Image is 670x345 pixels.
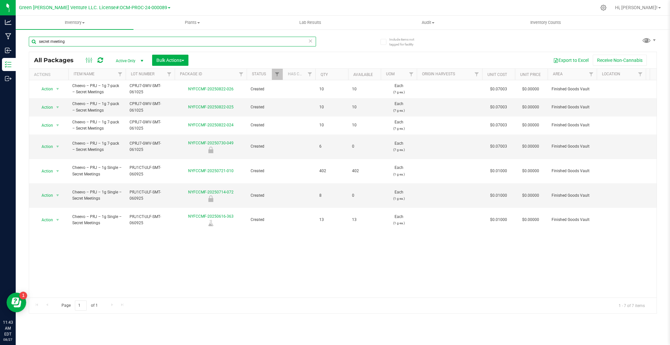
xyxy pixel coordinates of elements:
[482,80,515,98] td: $0.07003
[164,69,175,80] a: Filter
[599,5,608,11] div: Manage settings
[319,86,344,92] span: 10
[72,165,122,177] span: Cheevo – PRJ – 1g Single – Secret Meetings
[615,5,658,10] span: Hi, [PERSON_NAME]!
[602,72,620,76] a: Location
[352,192,377,199] span: 0
[352,168,377,174] span: 402
[552,143,593,150] span: Finished Goods Vault
[174,220,248,226] div: Lab Sample
[36,167,53,176] span: Action
[319,122,344,128] span: 10
[586,69,597,80] a: Filter
[521,20,570,26] span: Inventory Counts
[519,102,542,112] span: $0.00000
[487,16,605,29] a: Inventory Counts
[36,84,53,94] span: Action
[34,57,80,64] span: All Packages
[552,217,593,223] span: Finished Goods Vault
[386,72,395,76] a: UOM
[385,89,413,95] p: (7 g ea.)
[188,87,234,91] a: NYFCCMF-20250822-026
[188,190,234,194] a: NYFCCMF-20250714-072
[319,217,344,223] span: 13
[174,147,248,153] div: Retain Sample
[482,117,515,135] td: $0.07003
[29,37,316,46] input: Search Package ID, Item Name, SKU, Lot or Part Number...
[482,159,515,184] td: $0.01000
[352,122,377,128] span: 10
[613,300,650,310] span: 1 - 7 of 7 items
[72,214,122,226] span: Cheevo – PRJ – 1g Single – Secret Meetings
[54,103,62,112] span: select
[352,217,377,223] span: 13
[385,83,413,95] span: Each
[319,143,344,150] span: 6
[308,37,313,45] span: Clear
[406,69,417,80] a: Filter
[180,72,202,76] a: Package ID
[130,214,171,226] span: PRJ1CT-ULF-SMT-060925
[251,122,279,128] span: Created
[385,140,413,153] span: Each
[519,166,542,176] span: $0.00000
[3,337,13,342] p: 08/27
[188,214,234,219] a: NYFCCMF-20250616-363
[385,147,413,153] p: (7 g ea.)
[487,72,507,77] a: Unit Cost
[369,20,486,26] span: Audit
[54,142,62,151] span: select
[385,119,413,132] span: Each
[134,20,251,26] span: Plants
[251,143,279,150] span: Created
[385,171,413,177] p: (1 g ea.)
[552,192,593,199] span: Finished Goods Vault
[5,61,11,68] inline-svg: Inventory
[188,105,234,109] a: NYFCCMF-20250822-025
[236,69,247,80] a: Filter
[319,104,344,110] span: 10
[385,101,413,113] span: Each
[54,215,62,225] span: select
[520,72,541,77] a: Unit Price
[16,16,133,29] a: Inventory
[251,86,279,92] span: Created
[72,140,122,153] span: Cheevo – PRJ – 1g 7-pack – Secret Meetings
[593,55,647,66] button: Receive Non-Cannabis
[115,69,126,80] a: Filter
[130,165,171,177] span: PRJ1CT-ULF-SMT-060925
[19,292,27,300] iframe: Resource center unread badge
[36,103,53,112] span: Action
[305,69,315,80] a: Filter
[72,83,122,95] span: Cheevo – PRJ – 1g 7-pack – Secret Meetings
[385,165,413,177] span: Each
[54,121,62,130] span: select
[519,191,542,200] span: $0.00000
[130,101,171,113] span: CPRJ7-GWV-SMT-061025
[482,183,515,208] td: $0.01000
[385,214,413,226] span: Each
[519,120,542,130] span: $0.00000
[385,189,413,202] span: Each
[369,16,487,29] a: Audit
[552,122,593,128] span: Finished Goods Vault
[385,125,413,132] p: (7 g ea.)
[549,55,593,66] button: Export to Excel
[174,195,248,202] div: Retain Sample
[553,72,563,76] a: Area
[188,141,234,145] a: NYFCCMF-20250730-049
[5,19,11,26] inline-svg: Analytics
[552,86,593,92] span: Finished Goods Vault
[19,5,167,10] span: Green [PERSON_NAME] Venture LLC. License#:OCM-PROC-24-000089
[471,69,482,80] a: Filter
[3,319,13,337] p: 11:43 AM EDT
[72,101,122,113] span: Cheevo – PRJ – 1g 7-pack – Secret Meetings
[251,104,279,110] span: Created
[130,83,171,95] span: CPRJ7-GWV-SMT-061025
[54,167,62,176] span: select
[552,168,593,174] span: Finished Goods Vault
[385,220,413,226] p: (1 g ea.)
[291,20,330,26] span: Lab Results
[352,143,377,150] span: 0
